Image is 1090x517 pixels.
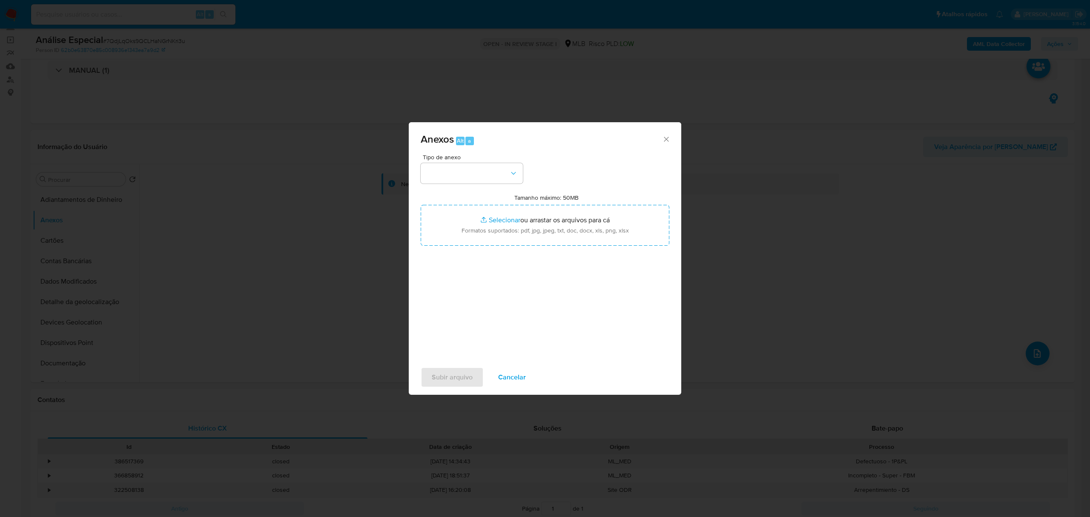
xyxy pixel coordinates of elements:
span: Cancelar [498,368,526,387]
span: a [468,137,471,145]
span: Tipo de anexo [423,154,525,160]
label: Tamanho máximo: 50MB [514,194,579,201]
span: Alt [457,137,464,145]
span: Anexos [421,132,454,146]
button: Cancelar [487,367,537,388]
button: Fechar [662,135,670,143]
